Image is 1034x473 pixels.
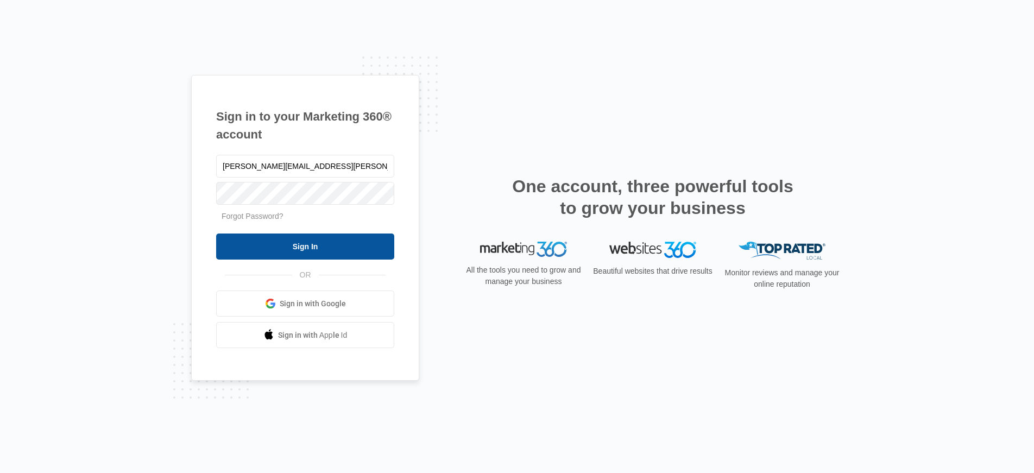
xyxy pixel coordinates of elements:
img: Websites 360 [609,242,696,257]
input: Sign In [216,234,394,260]
span: Sign in with Apple Id [278,330,348,341]
a: Sign in with Apple Id [216,322,394,348]
span: Sign in with Google [280,298,346,310]
span: OR [292,269,319,281]
h2: One account, three powerful tools to grow your business [509,175,797,219]
p: All the tools you need to grow and manage your business [463,264,584,287]
img: Marketing 360 [480,242,567,257]
h1: Sign in to your Marketing 360® account [216,108,394,143]
p: Beautiful websites that drive results [592,266,714,277]
a: Forgot Password? [222,212,283,220]
p: Monitor reviews and manage your online reputation [721,267,843,290]
input: Email [216,155,394,178]
img: Top Rated Local [739,242,825,260]
a: Sign in with Google [216,291,394,317]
